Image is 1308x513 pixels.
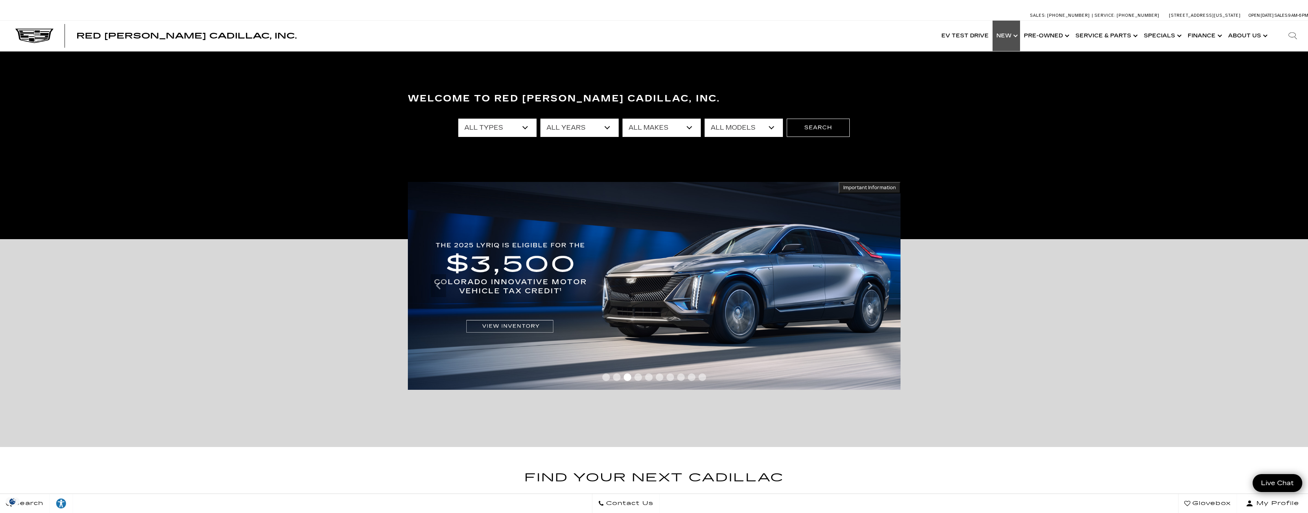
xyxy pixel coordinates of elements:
[458,119,537,137] select: Filter by type
[1020,21,1072,51] a: Pre-Owned
[1178,494,1237,513] a: Glovebox
[622,119,701,137] select: Filter by make
[1117,13,1159,18] span: [PHONE_NUMBER]
[938,21,993,51] a: EV Test Drive
[1140,21,1184,51] a: Specials
[839,182,901,193] button: Important Information
[1169,13,1241,18] a: [STREET_ADDRESS][US_STATE]
[688,373,695,381] span: Go to slide 9
[1253,474,1302,492] a: Live Chat
[1047,13,1090,18] span: [PHONE_NUMBER]
[50,494,73,513] a: Explore your accessibility options
[1184,21,1224,51] a: Finance
[1072,21,1140,51] a: Service & Parts
[431,274,446,297] div: Previous
[624,373,631,381] span: Go to slide 3
[787,119,850,137] button: Search
[1288,13,1308,18] span: 9 AM-6 PM
[1274,13,1288,18] span: Sales:
[862,274,878,297] div: Next
[592,494,660,513] a: Contact Us
[76,32,297,40] a: Red [PERSON_NAME] Cadillac, Inc.
[4,497,21,505] img: Opt-Out Icon
[4,497,21,505] section: Click to Open Cookie Consent Modal
[1257,479,1298,487] span: Live Chat
[705,119,783,137] select: Filter by model
[1095,13,1116,18] span: Service:
[645,373,653,381] span: Go to slide 5
[408,468,901,497] h2: Find Your Next Cadillac
[1253,498,1299,509] span: My Profile
[656,373,663,381] span: Go to slide 6
[666,373,674,381] span: Go to slide 7
[613,373,621,381] span: Go to slide 2
[15,29,53,43] img: Cadillac Dark Logo with Cadillac White Text
[1248,13,1274,18] span: Open [DATE]
[634,373,642,381] span: Go to slide 4
[1224,21,1270,51] a: About Us
[76,31,297,40] span: Red [PERSON_NAME] Cadillac, Inc.
[843,185,896,191] span: Important Information
[408,182,901,390] img: THE 2025 LYRIQ IS ELIGIBLE FOR THE $3,500 COLORADO INNOVATIVE MOTOR VEHICLE TAX CREDIT
[602,373,610,381] span: Go to slide 1
[698,373,706,381] span: Go to slide 10
[1092,13,1161,18] a: Service: [PHONE_NUMBER]
[540,119,619,137] select: Filter by year
[677,373,685,381] span: Go to slide 8
[604,498,653,509] span: Contact Us
[993,21,1020,51] a: New
[1030,13,1046,18] span: Sales:
[1030,13,1092,18] a: Sales: [PHONE_NUMBER]
[408,91,901,106] h3: Welcome to Red [PERSON_NAME] Cadillac, Inc.
[1237,494,1308,513] button: Open user profile menu
[12,498,44,509] span: Search
[50,498,73,509] div: Explore your accessibility options
[1190,498,1231,509] span: Glovebox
